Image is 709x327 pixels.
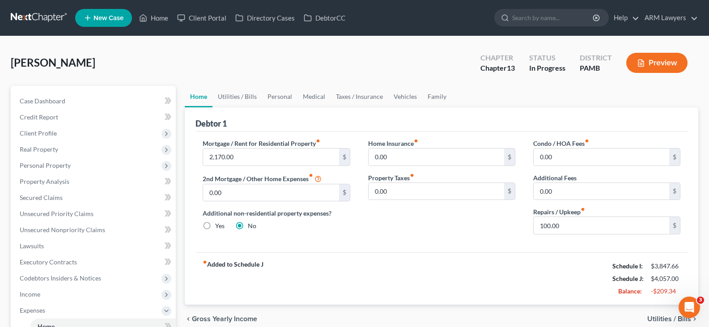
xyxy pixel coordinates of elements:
div: Status [529,53,565,63]
span: Credit Report [20,113,58,121]
a: DebtorCC [299,10,350,26]
div: -$209.34 [651,287,680,296]
input: -- [203,149,339,166]
div: $ [504,149,515,166]
label: 2nd Mortgage / Other Home Expenses [203,173,322,184]
a: Client Portal [173,10,231,26]
a: ARM Lawyers [640,10,698,26]
span: Unsecured Priority Claims [20,210,93,217]
span: Property Analysis [20,178,69,185]
div: Chapter [480,53,515,63]
span: 13 [507,64,515,72]
a: Taxes / Insurance [331,86,388,107]
i: fiber_manual_record [414,139,418,143]
span: Lawsuits [20,242,44,250]
label: No [248,221,256,230]
input: Search by name... [512,9,594,26]
div: Chapter [480,63,515,73]
a: Utilities / Bills [212,86,262,107]
a: Property Analysis [13,174,176,190]
a: Home [185,86,212,107]
i: chevron_left [185,315,192,323]
a: Home [135,10,173,26]
a: Family [422,86,452,107]
a: Executory Contracts [13,254,176,270]
div: $ [339,184,350,201]
a: Secured Claims [13,190,176,206]
span: 3 [697,297,704,304]
a: Lawsuits [13,238,176,254]
a: Unsecured Priority Claims [13,206,176,222]
i: fiber_manual_record [581,207,585,212]
input: -- [534,183,669,200]
span: Case Dashboard [20,97,65,105]
a: Help [609,10,639,26]
span: Executory Contracts [20,258,77,266]
label: Repairs / Upkeep [533,207,585,217]
div: $ [339,149,350,166]
i: chevron_right [691,315,698,323]
a: Directory Cases [231,10,299,26]
a: Vehicles [388,86,422,107]
div: District [580,53,612,63]
a: Medical [297,86,331,107]
a: Case Dashboard [13,93,176,109]
i: fiber_manual_record [309,173,313,178]
div: $4,057.00 [651,274,680,283]
label: Mortgage / Rent for Residential Property [203,139,320,148]
span: Income [20,290,40,298]
span: Codebtors Insiders & Notices [20,274,101,282]
a: Credit Report [13,109,176,125]
input: -- [534,217,669,234]
div: PAMB [580,63,612,73]
label: Condo / HOA Fees [533,139,589,148]
span: Real Property [20,145,58,153]
span: [PERSON_NAME] [11,56,95,69]
button: chevron_left Gross Yearly Income [185,315,257,323]
span: Gross Yearly Income [192,315,257,323]
strong: Schedule I: [612,262,643,270]
label: Additional Fees [533,173,577,183]
div: $ [669,149,680,166]
input: -- [203,184,339,201]
div: Debtor 1 [195,118,227,129]
input: -- [369,183,504,200]
div: $ [669,217,680,234]
div: $ [669,183,680,200]
label: Additional non-residential property expenses? [203,208,350,218]
i: fiber_manual_record [203,260,207,264]
button: Utilities / Bills chevron_right [647,315,698,323]
i: fiber_manual_record [316,139,320,143]
label: Home Insurance [368,139,418,148]
i: fiber_manual_record [585,139,589,143]
button: Preview [626,53,688,73]
iframe: Intercom live chat [679,297,700,318]
span: New Case [93,15,123,21]
span: Utilities / Bills [647,315,691,323]
strong: Added to Schedule J [203,260,263,297]
a: Unsecured Nonpriority Claims [13,222,176,238]
strong: Balance: [618,287,642,295]
span: Personal Property [20,161,71,169]
input: -- [534,149,669,166]
span: Expenses [20,306,45,314]
i: fiber_manual_record [410,173,414,178]
div: $ [504,183,515,200]
div: In Progress [529,63,565,73]
strong: Schedule J: [612,275,644,282]
label: Yes [215,221,225,230]
div: $3,847.66 [651,262,680,271]
span: Unsecured Nonpriority Claims [20,226,105,234]
span: Secured Claims [20,194,63,201]
input: -- [369,149,504,166]
a: Personal [262,86,297,107]
label: Property Taxes [368,173,414,183]
span: Client Profile [20,129,57,137]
